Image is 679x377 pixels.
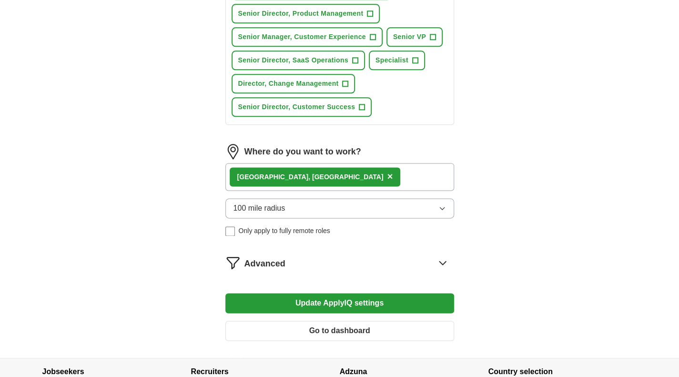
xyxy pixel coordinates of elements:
span: Senior Director, SaaS Operations [238,55,348,65]
span: Senior VP [393,32,426,42]
span: × [387,171,393,182]
div: [GEOGRAPHIC_DATA], [GEOGRAPHIC_DATA] [237,172,384,182]
span: Director, Change Management [238,79,339,89]
span: 100 mile radius [233,203,285,214]
button: Senior Director, SaaS Operations [232,51,365,70]
img: filter [225,255,241,270]
span: Specialist [375,55,408,65]
button: Update ApplyIQ settings [225,293,454,313]
button: Senior Director, Product Management [232,4,380,23]
button: Director, Change Management [232,74,355,93]
label: Where do you want to work? [244,145,361,158]
button: Specialist [369,51,425,70]
span: Senior Director, Customer Success [238,102,355,112]
button: Senior VP [386,27,443,47]
button: × [387,170,393,184]
button: Senior Manager, Customer Experience [232,27,383,47]
button: Go to dashboard [225,321,454,341]
span: Advanced [244,257,285,270]
button: 100 mile radius [225,198,454,218]
span: Only apply to fully remote roles [239,226,330,236]
span: Senior Manager, Customer Experience [238,32,366,42]
span: Senior Director, Product Management [238,9,364,19]
input: Only apply to fully remote roles [225,226,235,236]
img: location.png [225,144,241,159]
button: Senior Director, Customer Success [232,97,372,117]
